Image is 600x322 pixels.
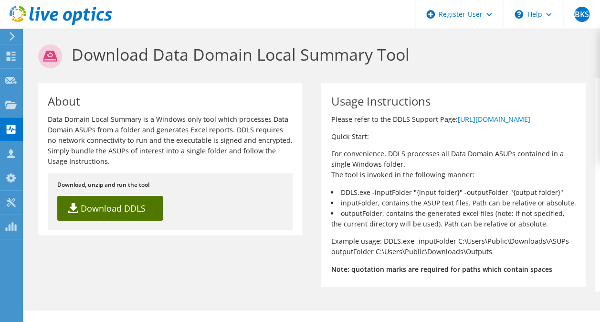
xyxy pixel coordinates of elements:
[331,187,576,198] li: DDLS.exe -inputFolder "{input folder}" -outputFolder "{output folder}"
[331,131,576,142] p: Quick Start:
[57,180,283,190] p: Download, unzip and run the tool
[331,96,571,107] h1: Usage Instructions
[331,114,576,125] p: Please refer to the DDLS Support Page:
[331,265,552,274] b: Note: quotation marks are required for paths which contain spaces
[331,208,576,229] li: outputFolder, contains the generated excel files (note: if not specified, the current directory w...
[48,96,288,107] h1: About
[38,44,581,68] h1: Download Data Domain Local Summary Tool
[515,10,523,19] svg: \n
[457,115,530,124] a: [URL][DOMAIN_NAME]
[331,149,576,180] p: For convenience, DDLS processes all Data Domain ASUPs contained in a single Windows folder. The t...
[48,114,293,167] p: Data Domain Local Summary is a Windows only tool which processes Data Domain ASUPs from a folder ...
[574,7,589,22] span: BKS
[57,196,163,221] a: Download DDLS
[331,198,576,208] li: inputFolder, contains the ASUP text files. Path can be relative or absolute.
[331,236,576,257] p: Example usage: DDLS.exe -inputFolder C:\Users\Public\Downloads\ASUPs -outputFolder C:\Users\Publi...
